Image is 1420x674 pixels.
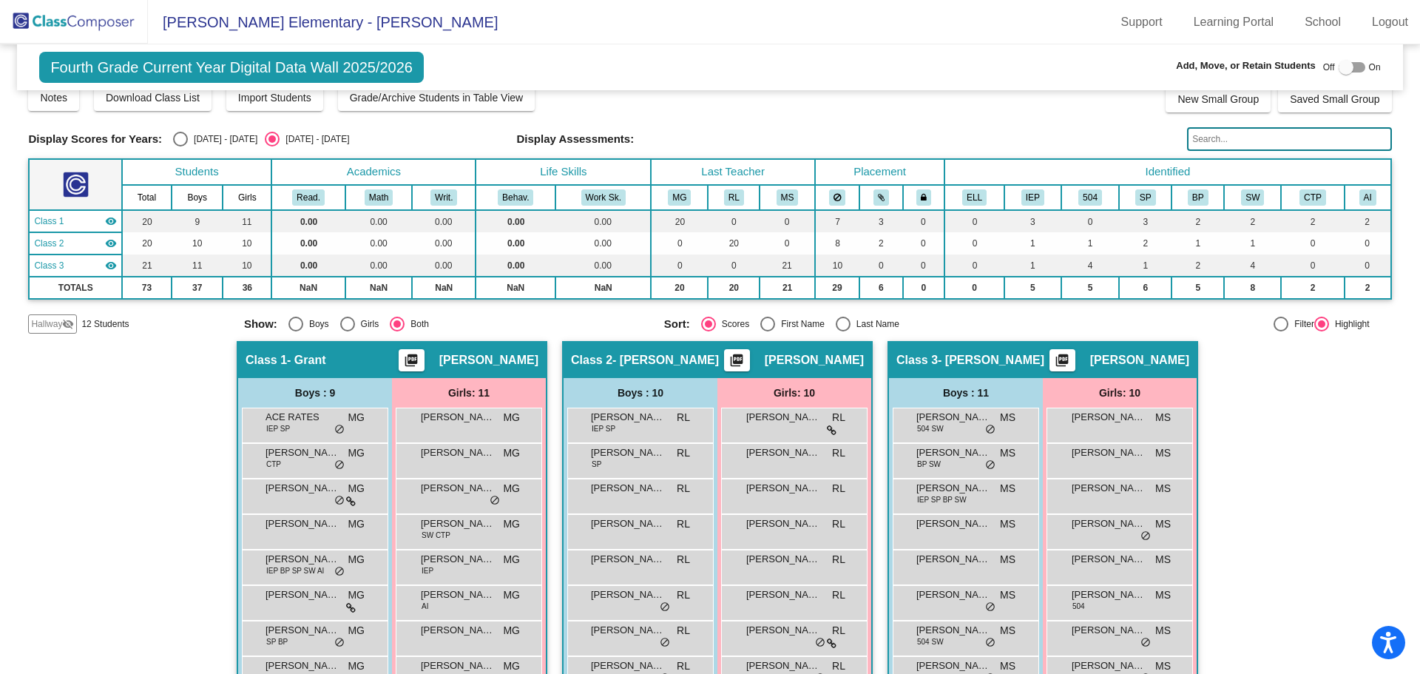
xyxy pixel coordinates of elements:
[1155,552,1171,567] span: MS
[238,378,392,408] div: Boys : 9
[985,459,995,471] span: do_not_disturb_alt
[422,565,433,576] span: IEP
[266,481,339,496] span: [PERSON_NAME]
[1281,185,1344,210] th: Currently In Tier Process
[105,237,117,249] mat-icon: visibility
[859,277,902,299] td: 6
[223,210,271,232] td: 11
[223,255,271,277] td: 10
[348,587,365,603] span: MG
[1072,516,1146,531] span: [PERSON_NAME]
[421,623,495,638] span: [PERSON_NAME]
[350,92,524,104] span: Grade/Archive Students in Table View
[916,587,990,602] span: [PERSON_NAME]
[1176,58,1316,73] span: Add, Move, or Retain Students
[223,185,271,210] th: Girls
[517,132,635,146] span: Display Assessments:
[1000,552,1015,567] span: MS
[1155,445,1171,461] span: MS
[832,587,845,603] span: RL
[1061,210,1119,232] td: 0
[1004,185,1061,210] th: Individualized Education Plan
[1345,232,1391,255] td: 0
[271,159,476,185] th: Academics
[348,516,365,532] span: MG
[746,410,820,425] span: [PERSON_NAME]
[832,445,845,461] span: RL
[28,132,162,146] span: Display Scores for Years:
[476,255,555,277] td: 0.00
[476,210,555,232] td: 0.00
[832,552,845,567] span: RL
[122,255,172,277] td: 21
[421,445,495,460] span: [PERSON_NAME]
[896,353,938,368] span: Class 3
[1061,232,1119,255] td: 1
[1072,445,1146,460] span: [PERSON_NAME]
[1224,277,1281,299] td: 8
[651,255,708,277] td: 0
[334,495,345,507] span: do_not_disturb_alt
[962,189,987,206] button: ELL
[903,255,945,277] td: 0
[903,210,945,232] td: 0
[402,353,420,374] mat-icon: picture_as_pdf
[266,459,281,470] span: CTP
[1360,10,1420,34] a: Logout
[612,353,719,368] span: - [PERSON_NAME]
[591,623,665,638] span: [PERSON_NAME]
[1177,93,1259,105] span: New Small Group
[1224,232,1281,255] td: 1
[1061,185,1119,210] th: 504 Plan
[1072,552,1146,567] span: [PERSON_NAME]
[1000,516,1015,532] span: MS
[1090,353,1189,368] span: [PERSON_NAME]
[859,185,902,210] th: Keep with students
[944,277,1004,299] td: 0
[1004,232,1061,255] td: 1
[1004,210,1061,232] td: 3
[105,260,117,272] mat-icon: visibility
[728,353,745,374] mat-icon: picture_as_pdf
[677,587,690,603] span: RL
[271,232,345,255] td: 0.00
[271,210,345,232] td: 0.00
[664,317,1073,331] mat-radio-group: Select an option
[903,277,945,299] td: 0
[917,459,941,470] span: BP SW
[503,410,520,425] span: MG
[651,232,708,255] td: 0
[122,232,172,255] td: 20
[31,317,62,331] span: Hallway
[1155,410,1171,425] span: MS
[564,378,717,408] div: Boys : 10
[1119,185,1171,210] th: Speech
[708,255,760,277] td: 0
[94,84,212,111] button: Download Class List
[859,210,902,232] td: 3
[1049,349,1075,371] button: Print Students Details
[244,317,653,331] mat-radio-group: Select an option
[1119,232,1171,255] td: 2
[1171,185,1224,210] th: Behavior Plan
[944,210,1004,232] td: 0
[422,601,428,612] span: AI
[1224,210,1281,232] td: 2
[716,317,749,331] div: Scores
[348,410,365,425] span: MG
[105,215,117,227] mat-icon: visibility
[746,445,820,460] span: [PERSON_NAME]
[421,587,495,602] span: [PERSON_NAME]
[1072,601,1085,612] span: 504
[1155,587,1171,603] span: MS
[664,317,690,331] span: Sort:
[348,552,365,567] span: MG
[916,481,990,496] span: [PERSON_NAME]
[1109,10,1174,34] a: Support
[172,277,223,299] td: 37
[651,159,814,185] th: Last Teacher
[122,277,172,299] td: 73
[122,159,271,185] th: Students
[832,516,845,532] span: RL
[405,317,429,331] div: Both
